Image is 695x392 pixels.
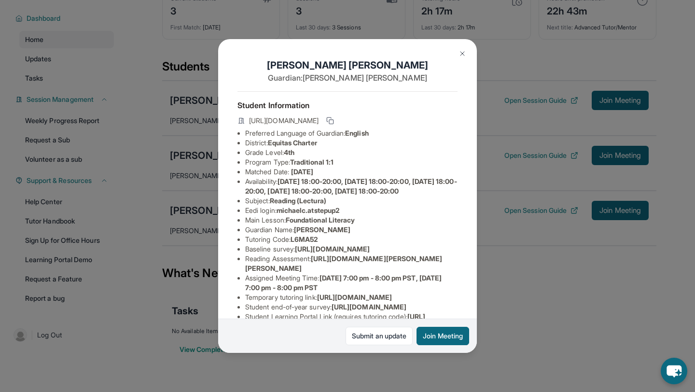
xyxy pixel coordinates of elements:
[294,225,350,234] span: [PERSON_NAME]
[245,177,458,196] li: Availability:
[245,273,458,293] li: Assigned Meeting Time :
[245,138,458,148] li: District:
[459,50,466,57] img: Close Icon
[346,327,413,345] a: Submit an update
[295,245,370,253] span: [URL][DOMAIN_NAME]
[245,215,458,225] li: Main Lesson :
[245,312,458,331] li: Student Learning Portal Link (requires tutoring code) :
[249,116,319,126] span: [URL][DOMAIN_NAME]
[237,58,458,72] h1: [PERSON_NAME] [PERSON_NAME]
[245,167,458,177] li: Matched Date:
[245,302,458,312] li: Student end-of-year survey :
[237,72,458,84] p: Guardian: [PERSON_NAME] [PERSON_NAME]
[661,358,687,384] button: chat-button
[324,115,336,126] button: Copy link
[284,148,294,156] span: 4th
[245,157,458,167] li: Program Type:
[245,177,457,195] span: [DATE] 18:00-20:00, [DATE] 18:00-20:00, [DATE] 18:00-20:00, [DATE] 18:00-20:00, [DATE] 18:00-20:00
[245,274,442,292] span: [DATE] 7:00 pm - 8:00 pm PST, [DATE] 7:00 pm - 8:00 pm PST
[245,206,458,215] li: Eedi login :
[245,225,458,235] li: Guardian Name :
[237,99,458,111] h4: Student Information
[345,129,369,137] span: English
[332,303,406,311] span: [URL][DOMAIN_NAME]
[291,235,318,243] span: L6MA52
[245,235,458,244] li: Tutoring Code :
[268,139,317,147] span: Equitas Charter
[286,216,355,224] span: Foundational Literacy
[317,293,392,301] span: [URL][DOMAIN_NAME]
[245,244,458,254] li: Baseline survey :
[245,254,443,272] span: [URL][DOMAIN_NAME][PERSON_NAME][PERSON_NAME]
[245,128,458,138] li: Preferred Language of Guardian:
[277,206,339,214] span: michaelc.atstepup2
[245,293,458,302] li: Temporary tutoring link :
[245,254,458,273] li: Reading Assessment :
[417,327,469,345] button: Join Meeting
[245,148,458,157] li: Grade Level:
[245,196,458,206] li: Subject :
[270,196,326,205] span: Reading (Lectura)
[290,158,334,166] span: Traditional 1:1
[291,168,313,176] span: [DATE]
